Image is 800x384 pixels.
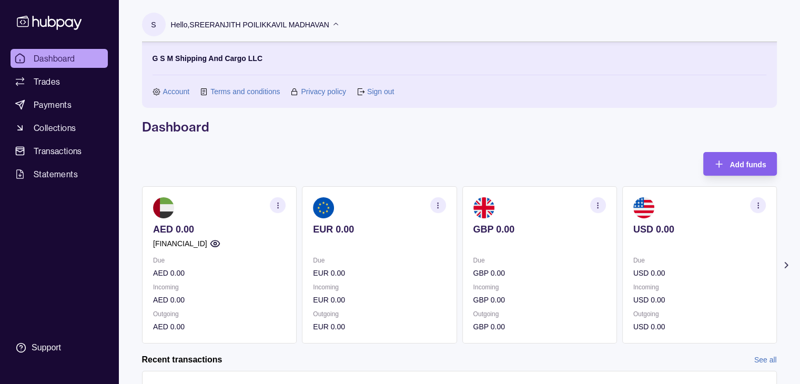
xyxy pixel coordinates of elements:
button: Add funds [703,152,776,176]
a: Statements [11,165,108,184]
p: Due [633,255,765,266]
img: us [633,197,654,218]
p: G S M Shipping And Cargo LLC [153,53,262,64]
p: S [151,19,156,31]
span: Collections [34,122,76,134]
span: Transactions [34,145,82,157]
span: Statements [34,168,78,180]
p: USD 0.00 [633,267,765,279]
p: USD 0.00 [633,294,765,306]
p: Due [473,255,605,266]
p: GBP 0.00 [473,321,605,332]
p: Incoming [633,281,765,293]
span: Trades [34,75,60,88]
p: AED 0.00 [153,224,286,235]
a: Privacy policy [301,86,346,97]
p: EUR 0.00 [313,267,445,279]
p: Due [153,255,286,266]
a: Transactions [11,142,108,160]
p: EUR 0.00 [313,224,445,235]
p: GBP 0.00 [473,267,605,279]
a: Dashboard [11,49,108,68]
p: Outgoing [633,308,765,320]
p: Outgoing [313,308,445,320]
p: [FINANCIAL_ID] [153,238,207,249]
span: Add funds [730,160,766,169]
p: Due [313,255,445,266]
p: Outgoing [153,308,286,320]
p: Incoming [473,281,605,293]
a: Sign out [367,86,394,97]
p: Hello, SREERANJITH POILIKKAVIL MADHAVAN [171,19,329,31]
p: Incoming [313,281,445,293]
a: See all [754,354,777,366]
p: EUR 0.00 [313,321,445,332]
p: Incoming [153,281,286,293]
span: Dashboard [34,52,75,65]
p: USD 0.00 [633,321,765,332]
p: AED 0.00 [153,267,286,279]
p: EUR 0.00 [313,294,445,306]
img: eu [313,197,334,218]
a: Collections [11,118,108,137]
h2: Recent transactions [142,354,222,366]
span: Payments [34,98,72,111]
p: Outgoing [473,308,605,320]
p: GBP 0.00 [473,224,605,235]
p: AED 0.00 [153,321,286,332]
img: ae [153,197,174,218]
img: gb [473,197,494,218]
a: Trades [11,72,108,91]
a: Payments [11,95,108,114]
div: Support [32,342,61,353]
p: USD 0.00 [633,224,765,235]
h1: Dashboard [142,118,777,135]
p: GBP 0.00 [473,294,605,306]
p: AED 0.00 [153,294,286,306]
a: Account [163,86,190,97]
a: Support [11,337,108,359]
a: Terms and conditions [210,86,280,97]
